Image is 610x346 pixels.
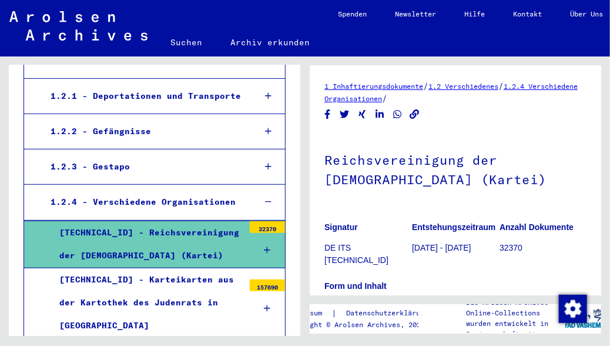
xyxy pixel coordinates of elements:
span: / [498,81,504,91]
div: 1.2.4 - Verschiedene Organisationen [42,191,246,214]
b: Signatur [324,222,358,232]
button: Share on Facebook [321,107,334,122]
p: [DATE] - [DATE] [412,242,499,254]
h1: Reichsvereinigung der [DEMOGRAPHIC_DATA] (Kartei) [324,133,586,204]
a: Suchen [157,28,217,56]
div: 1.2.2 - Gefängnisse [42,120,246,143]
div: [TECHNICAL_ID] - Reichsvereinigung der [DEMOGRAPHIC_DATA] (Kartei) [51,221,244,267]
div: 32370 [250,221,285,233]
span: / [423,81,428,91]
button: Share on Twitter [338,107,351,122]
button: Share on LinkedIn [374,107,386,122]
a: Datenschutzerklärung [337,307,443,320]
div: 157690 [250,280,285,291]
img: Arolsen_neg.svg [9,11,148,41]
p: Copyright © Arolsen Archives, 2021 [286,320,443,330]
a: 1 Inhaftierungsdokumente [324,82,423,91]
a: Archiv erkunden [217,28,324,56]
b: Anzahl Dokumente [500,222,574,232]
p: 32370 [500,242,586,254]
button: Copy link [408,107,421,122]
span: / [382,93,387,104]
b: Form und Inhalt [324,281,387,291]
p: Die Arolsen Archives Online-Collections [466,297,565,318]
a: 1.2 Verschiedenes [428,82,498,91]
div: 1.2.3 - Gestapo [42,155,246,178]
p: DE ITS [TECHNICAL_ID] [324,242,411,267]
b: Entstehungszeitraum [412,222,495,232]
div: 1.2.1 - Deportationen und Transporte [42,85,246,108]
p: wurden entwickelt in Partnerschaft mit [466,318,565,340]
div: | [286,307,443,320]
button: Share on WhatsApp [391,107,404,122]
img: Zustimmung ändern [559,295,587,323]
div: [TECHNICAL_ID] - Karteikarten aus der Kartothek des Judenrats in [GEOGRAPHIC_DATA] [51,268,244,338]
button: Share on Xing [356,107,368,122]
